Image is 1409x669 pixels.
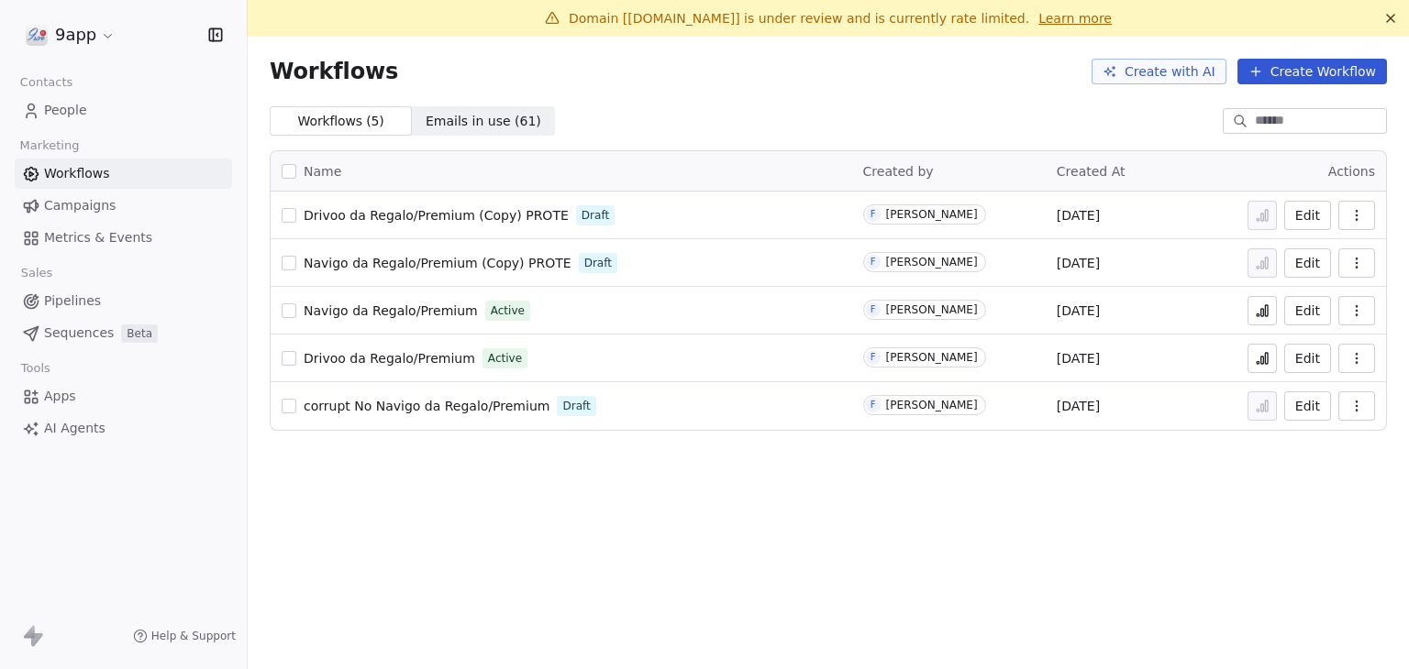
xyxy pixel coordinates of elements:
[1284,201,1331,230] button: Edit
[304,206,569,225] a: Drivoo da Regalo/Premium (Copy) PROTE
[871,302,876,317] div: F
[26,24,48,46] img: logo_con%20trasparenza.png
[44,387,76,406] span: Apps
[304,256,571,270] span: Navigo da Regalo/Premium (Copy) PROTE
[22,19,119,50] button: 9app
[1057,164,1126,179] span: Created At
[1057,302,1100,320] span: [DATE]
[304,399,549,413] span: corrupt No Navigo da Regalo/Premium
[270,59,398,84] span: Workflows
[12,132,87,159] span: Marketing
[871,350,876,365] div: F
[1057,206,1100,225] span: [DATE]
[1057,397,1100,415] span: [DATE]
[15,413,232,444] a: AI Agents
[15,318,232,348] a: SequencesBeta
[304,254,571,272] a: Navigo da Regalo/Premium (Copy) PROTE
[44,101,87,120] span: People
[44,164,110,183] span: Workflows
[44,324,114,343] span: Sequences
[304,303,478,318] span: Navigo da Regalo/Premium
[12,69,81,96] span: Contacts
[1092,59,1226,84] button: Create with AI
[1237,59,1387,84] button: Create Workflow
[491,302,525,319] span: Active
[886,303,978,316] div: [PERSON_NAME]
[1038,9,1112,27] a: Learn more
[15,191,232,221] a: Campaigns
[886,208,978,221] div: [PERSON_NAME]
[304,208,569,223] span: Drivoo da Regalo/Premium (Copy) PROTE
[15,286,232,316] a: Pipelines
[871,255,876,269] div: F
[863,164,934,179] span: Created by
[44,228,152,247] span: Metrics & Events
[1328,164,1375,179] span: Actions
[44,196,116,215] span: Campaigns
[44,419,105,438] span: AI Agents
[1057,349,1100,367] span: [DATE]
[562,398,590,414] span: Draft
[582,207,609,224] span: Draft
[1057,254,1100,272] span: [DATE]
[15,159,232,189] a: Workflows
[886,256,978,269] div: [PERSON_NAME]
[584,255,612,271] span: Draft
[15,381,232,411] a: Apps
[304,351,475,366] span: Drivoo da Regalo/Premium
[15,223,232,253] a: Metrics & Events
[1284,391,1331,421] button: Edit
[426,112,541,131] span: Emails in use ( 61 )
[55,23,96,47] span: 9app
[13,259,61,287] span: Sales
[304,302,478,320] a: Navigo da Regalo/Premium
[15,95,232,126] a: People
[1284,248,1331,278] button: Edit
[1284,344,1331,373] button: Edit
[13,355,58,382] span: Tools
[569,11,1029,26] span: Domain [[DOMAIN_NAME]] is under review and is currently rate limited.
[304,349,475,367] a: Drivoo da Regalo/Premium
[1284,296,1331,325] button: Edit
[121,324,158,343] span: Beta
[488,350,522,367] span: Active
[44,291,101,311] span: Pipelines
[886,351,978,364] div: [PERSON_NAME]
[871,398,876,412] div: F
[133,629,236,643] a: Help & Support
[304,162,341,181] span: Name
[871,207,876,222] div: F
[151,629,236,643] span: Help & Support
[304,397,549,415] a: corrupt No Navigo da Regalo/Premium
[886,399,978,411] div: [PERSON_NAME]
